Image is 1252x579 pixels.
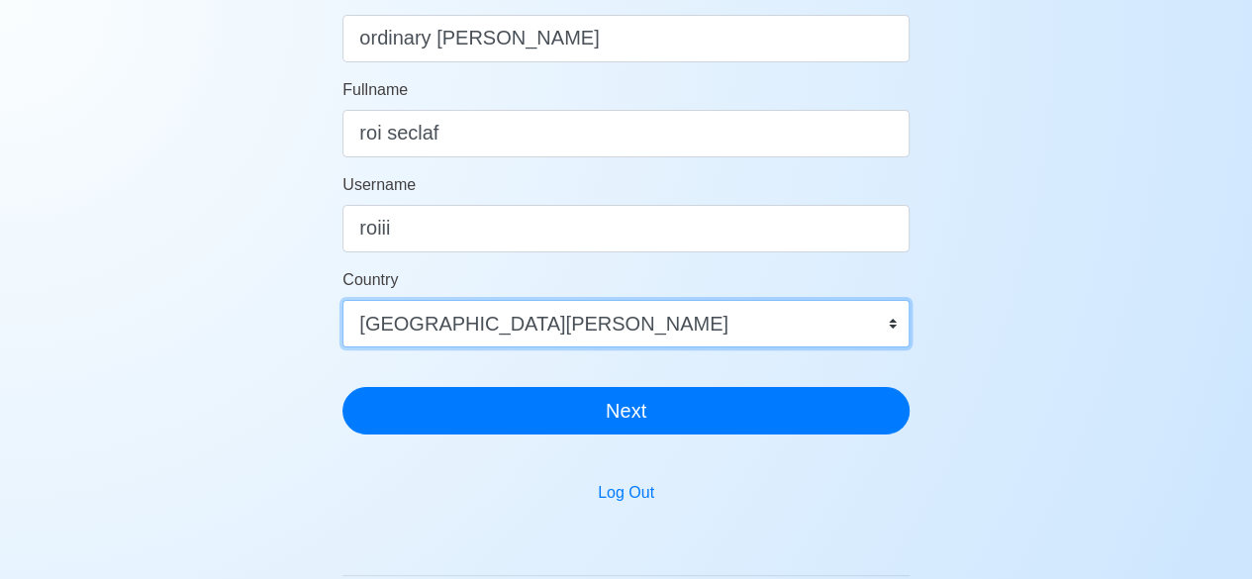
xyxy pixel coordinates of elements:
[585,474,667,512] button: Log Out
[342,15,910,62] input: ex. 2nd Officer w/Master License
[342,387,910,434] button: Next
[342,268,398,292] label: Country
[342,110,910,157] input: Your Fullname
[342,205,910,252] input: Ex. donaldcris
[342,81,408,98] span: Fullname
[342,176,416,193] span: Username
